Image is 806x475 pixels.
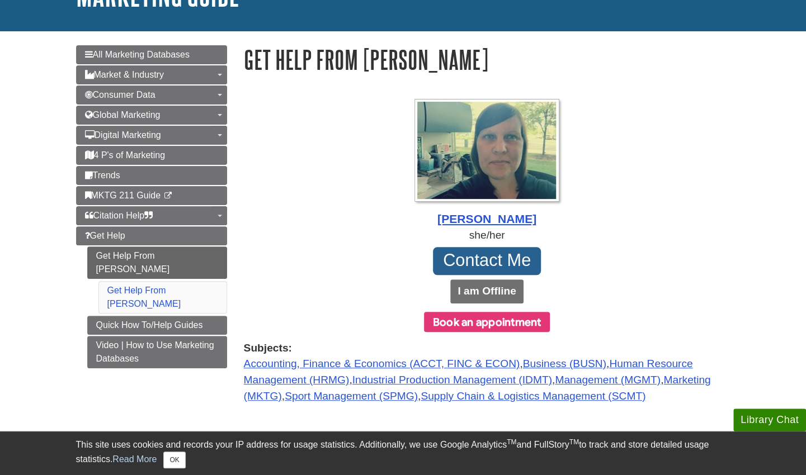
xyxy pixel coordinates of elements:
[87,246,227,279] a: Get Help From [PERSON_NAME]
[112,454,157,464] a: Read More
[458,285,516,297] b: I am Offline
[424,312,550,332] button: Book an appointment
[87,336,227,368] a: Video | How to Use Marketing Databases
[569,438,579,446] sup: TM
[76,65,227,84] a: Market & Industry
[244,374,711,402] a: Marketing (MKTG)
[244,340,730,405] div: , , , , , , ,
[244,210,730,228] div: [PERSON_NAME]
[76,146,227,165] a: 4 P's of Marketing
[244,99,730,228] a: Profile Photo [PERSON_NAME]
[244,45,730,74] h1: Get Help From [PERSON_NAME]
[85,150,166,160] span: 4 P's of Marketing
[85,211,153,220] span: Citation Help
[85,170,120,180] span: Trends
[285,390,418,402] a: Sport Management (SPMG)
[76,166,227,185] a: Trends
[244,340,730,357] strong: Subjects:
[733,408,806,431] button: Library Chat
[85,231,125,240] span: Get Help
[76,45,227,64] a: All Marketing Databases
[76,85,227,104] a: Consumer Data
[76,106,227,125] a: Global Marketing
[76,126,227,145] a: Digital Marketing
[163,192,172,199] i: This link opens in a new window
[107,286,181,308] a: Get Help From [PERSON_NAME]
[76,206,227,225] a: Citation Help
[507,438,516,446] sup: TM
[76,226,227,245] a: Get Help
[85,110,161,120] span: Global Marketing
[85,191,161,200] span: MKTG 211 Guide
[76,45,227,368] div: Guide Page Menu
[244,227,730,244] div: she/her
[414,99,559,202] img: Profile Photo
[87,316,227,335] a: Quick How To/Help Guides
[85,130,161,140] span: Digital Marketing
[85,70,164,79] span: Market & Industry
[85,90,155,99] span: Consumer Data
[163,452,185,468] button: Close
[450,279,523,303] button: I am Offline
[244,358,520,369] a: Accounting, Finance & Economics (ACCT, FINC & ECON)
[85,50,190,59] span: All Marketing Databases
[523,358,606,369] a: Business (BUSN)
[433,247,541,275] a: Contact Me
[555,374,661,386] a: Management (MGMT)
[421,390,645,402] a: Supply Chain & Logistics Management (SCMT)
[76,438,730,468] div: This site uses cookies and records your IP address for usage statistics. Additionally, we use Goo...
[352,374,552,386] a: Industrial Production Management (IDMT)
[76,186,227,205] a: MKTG 211 Guide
